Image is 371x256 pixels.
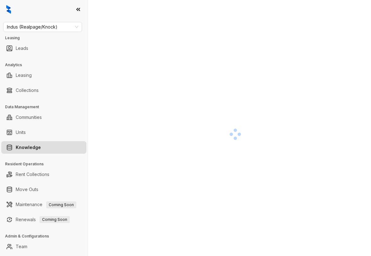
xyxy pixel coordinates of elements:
[1,213,86,226] li: Renewals
[16,183,38,196] a: Move Outs
[1,198,86,211] li: Maintenance
[46,201,76,208] span: Coming Soon
[16,69,32,82] a: Leasing
[6,5,11,14] img: logo
[16,126,26,139] a: Units
[5,161,88,167] h3: Resident Operations
[40,216,70,223] span: Coming Soon
[16,84,39,97] a: Collections
[1,240,86,253] li: Team
[5,35,88,41] h3: Leasing
[1,141,86,154] li: Knowledge
[1,168,86,181] li: Rent Collections
[1,84,86,97] li: Collections
[16,240,27,253] a: Team
[5,233,88,239] h3: Admin & Configurations
[5,104,88,110] h3: Data Management
[5,62,88,68] h3: Analytics
[7,22,78,32] span: Indus (Realpage/Knock)
[16,111,42,124] a: Communities
[1,126,86,139] li: Units
[16,213,70,226] a: RenewalsComing Soon
[16,141,41,154] a: Knowledge
[1,42,86,55] li: Leads
[1,69,86,82] li: Leasing
[16,168,49,181] a: Rent Collections
[16,42,28,55] a: Leads
[1,111,86,124] li: Communities
[1,183,86,196] li: Move Outs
